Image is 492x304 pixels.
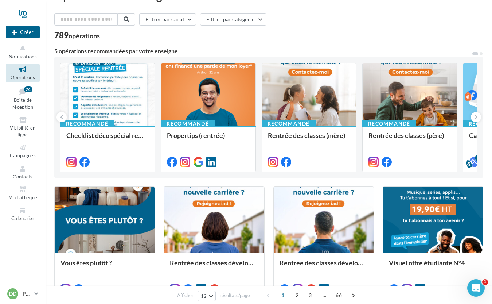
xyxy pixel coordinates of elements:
[304,289,316,301] span: 3
[9,290,16,297] span: DD
[10,153,36,158] span: Campagnes
[198,291,216,301] button: 12
[24,86,32,92] div: 24
[200,13,266,26] button: Filtrer par catégorie
[6,26,40,38] div: Nouvelle campagne
[220,292,250,299] span: résultats/page
[6,64,40,82] a: Opérations
[167,132,249,146] div: Propertips (rentrée)
[482,279,488,285] span: 1
[268,132,350,146] div: Rentrée des classes (mère)
[6,287,40,301] a: DD [PERSON_NAME]
[11,74,35,80] span: Opérations
[362,120,416,128] div: Recommandé
[467,279,485,297] iframe: Intercom live chat
[139,13,196,26] button: Filtrer par canal
[12,97,33,110] span: Boîte de réception
[333,289,345,301] span: 66
[6,205,40,223] a: Calendrier
[13,174,33,180] span: Contacts
[10,125,35,138] span: Visibilité en ligne
[277,289,289,301] span: 1
[6,163,40,181] a: Contacts
[262,120,316,128] div: Recommandé
[389,259,477,274] div: Visuel offre étudiante N°4
[319,289,330,301] span: ...
[54,31,100,39] div: 789
[280,259,368,274] div: Rentrée des classes développement (conseiller)
[54,48,472,54] div: 5 opérations recommandées par votre enseigne
[6,26,40,38] button: Créer
[60,120,114,128] div: Recommandé
[6,114,40,139] a: Visibilité en ligne
[177,292,194,299] span: Afficher
[66,132,149,146] div: Checklist déco spécial rentrée
[9,54,37,59] span: Notifications
[6,142,40,160] a: Campagnes
[201,293,207,299] span: 12
[60,259,149,274] div: Vous êtes plutôt ?
[368,132,451,146] div: Rentrée des classes (père)
[69,32,100,39] div: opérations
[170,259,258,274] div: Rentrée des classes développement (conseillère)
[6,85,40,112] a: Boîte de réception24
[11,216,34,222] span: Calendrier
[161,120,215,128] div: Recommandé
[6,184,40,202] a: Médiathèque
[8,195,38,200] span: Médiathèque
[6,43,40,61] button: Notifications
[21,290,31,297] p: [PERSON_NAME]
[475,155,481,161] div: 5
[291,289,303,301] span: 2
